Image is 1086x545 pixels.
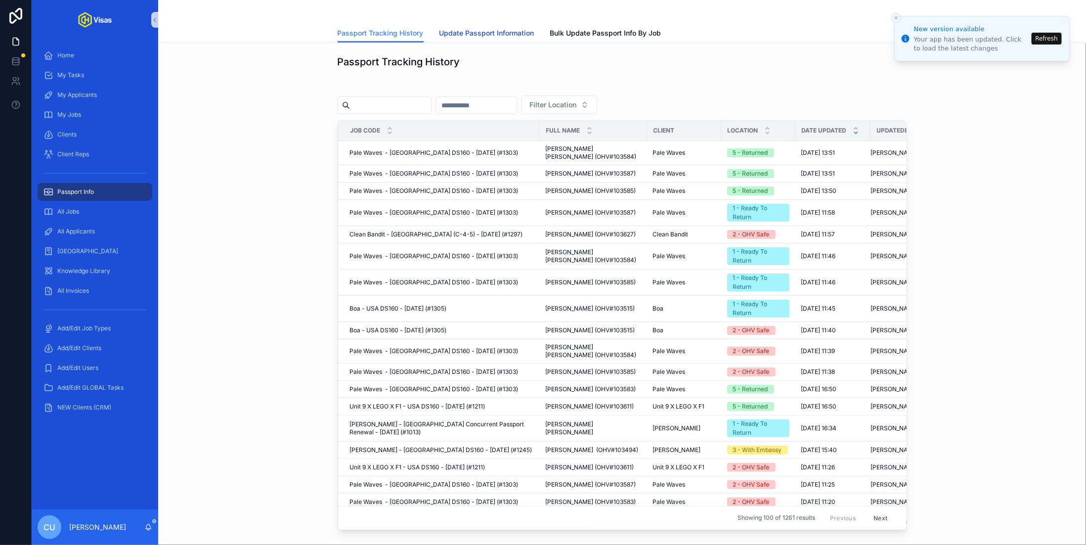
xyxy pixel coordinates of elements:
span: Update Passport Information [439,28,534,38]
a: Home [38,46,152,64]
span: Unit 9 X LEGO X F1 [653,403,705,410]
span: [DATE] 11:58 [801,209,835,217]
span: [PERSON_NAME] [PERSON_NAME] (OHV#103584) [546,248,641,264]
span: NEW Clients (CRM) [57,404,111,411]
span: Knowledge Library [57,267,110,275]
div: 5 - Returned [733,402,768,411]
span: Pale Waves - [GEOGRAPHIC_DATA] DS160 - [DATE] (#1303) [350,498,519,506]
span: [DATE] 16:50 [801,403,837,410]
div: 2 - OHV Safe [733,367,770,376]
a: NEW Clients (CRM) [38,399,152,416]
span: [PERSON_NAME] [871,187,919,195]
span: [DATE] 11:38 [801,368,835,376]
span: [PERSON_NAME] [PERSON_NAME] (OHV#103584) [546,343,641,359]
span: Job Code [350,127,381,135]
span: [DATE] 11:45 [801,305,836,313]
a: Passport Tracking History [338,24,424,43]
a: Add/Edit Job Types [38,319,152,337]
span: [DATE] 13:51 [801,170,835,178]
span: [PERSON_NAME] [871,230,919,238]
span: [DATE] 13:50 [801,187,837,195]
span: [PERSON_NAME] (OHV#103515) [546,305,635,313]
span: Client [653,127,675,135]
span: [PERSON_NAME] (OHV#103494) [546,446,639,454]
span: Boa - USA DS160 - [DATE] (#1305) [350,305,447,313]
span: Bulk Update Passport Info By Job [550,28,661,38]
span: Pale Waves - [GEOGRAPHIC_DATA] DS160 - [DATE] (#1303) [350,385,519,393]
span: [PERSON_NAME] [871,498,919,506]
span: [PERSON_NAME] [871,481,919,489]
span: All Applicants [57,227,95,235]
span: [DATE] 16:34 [801,424,837,432]
span: Pale Waves - [GEOGRAPHIC_DATA] DS160 - [DATE] (#1303) [350,170,519,178]
span: [DATE] 11:46 [801,278,836,286]
span: Pale Waves [653,209,686,217]
span: Add/Edit Clients [57,344,101,352]
span: [PERSON_NAME] [871,347,919,355]
span: [PERSON_NAME] (OHV#103587) [546,209,636,217]
span: [PERSON_NAME] (OHV#103627) [546,230,636,238]
span: [DATE] 11:20 [801,498,836,506]
span: [PERSON_NAME] [PERSON_NAME] (OHV#103584) [546,145,641,161]
span: [DATE] 16:50 [801,385,837,393]
span: [PERSON_NAME] [653,446,701,454]
span: My Applicants [57,91,97,99]
span: Clean Bandit [653,230,689,238]
a: Client Reps [38,145,152,163]
span: [GEOGRAPHIC_DATA] [57,247,118,255]
span: Pale Waves - [GEOGRAPHIC_DATA] DS160 - [DATE] (#1303) [350,278,519,286]
span: All Jobs [57,208,79,216]
a: All Invoices [38,282,152,300]
a: [GEOGRAPHIC_DATA] [38,242,152,260]
span: Pale Waves [653,252,686,260]
span: Pale Waves - [GEOGRAPHIC_DATA] DS160 - [DATE] (#1303) [350,252,519,260]
span: All Invoices [57,287,89,295]
span: Clients [57,131,77,138]
span: [PERSON_NAME] [871,252,919,260]
a: All Applicants [38,223,152,240]
a: Bulk Update Passport Info By Job [550,24,661,44]
span: CU [43,521,55,533]
div: 1 - Ready To Return [733,300,783,318]
span: [PERSON_NAME] [871,305,919,313]
a: Clients [38,126,152,143]
span: [DATE] 11:25 [801,481,835,489]
span: UpdatedBy [877,127,913,135]
span: Add/Edit Job Types [57,324,111,332]
a: Update Passport Information [439,24,534,44]
span: Home [57,51,74,59]
span: Unit 9 X LEGO X F1 [653,463,705,471]
span: Unit 9 X LEGO X F1 - USA DS160 - [DATE] (#1211) [350,463,485,471]
span: [PERSON_NAME] (OHV#103515) [546,326,635,334]
a: My Tasks [38,66,152,84]
span: Pale Waves - [GEOGRAPHIC_DATA] DS160 - [DATE] (#1303) [350,368,519,376]
span: Pale Waves - [GEOGRAPHIC_DATA] DS160 - [DATE] (#1303) [350,481,519,489]
button: Close toast [891,13,901,23]
span: [PERSON_NAME] (OHV#103611) [546,463,634,471]
span: [PERSON_NAME] [871,385,919,393]
span: [PERSON_NAME] (OHV#103611) [546,403,634,410]
span: [DATE] 11:46 [801,252,836,260]
span: [PERSON_NAME] [871,209,919,217]
span: [DATE] 11:57 [801,230,835,238]
span: Pale Waves [653,498,686,506]
h1: Passport Tracking History [338,55,460,69]
span: Pale Waves [653,278,686,286]
span: [PERSON_NAME] (OHV#103583) [546,498,636,506]
span: [PERSON_NAME] [871,403,919,410]
span: Clean Bandit - [GEOGRAPHIC_DATA] (C-4-5) - [DATE] (#1297) [350,230,523,238]
span: Add/Edit Users [57,364,98,372]
div: 2 - OHV Safe [733,480,770,489]
span: [PERSON_NAME] [871,424,919,432]
div: 5 - Returned [733,169,768,178]
span: Location [728,127,758,135]
span: Unit 9 X LEGO X F1 - USA DS160 - [DATE] (#1211) [350,403,485,410]
span: Pale Waves [653,385,686,393]
a: Add/Edit Clients [38,339,152,357]
span: [DATE] 11:26 [801,463,835,471]
div: 5 - Returned [733,385,768,394]
span: Pale Waves - [GEOGRAPHIC_DATA] DS160 - [DATE] (#1303) [350,187,519,195]
span: My Jobs [57,111,81,119]
span: Showing 100 of 1261 results [738,514,815,522]
span: Add/Edit GLOBAL Tasks [57,384,124,392]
